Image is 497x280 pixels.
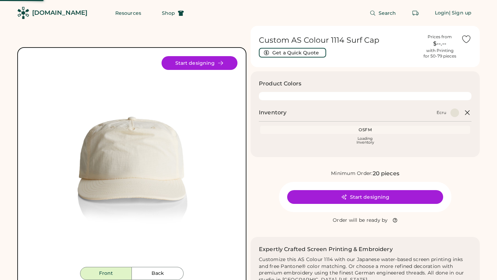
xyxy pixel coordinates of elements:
[287,190,443,204] button: Start designing
[449,10,471,17] div: | Sign up
[154,6,192,20] button: Shop
[361,6,405,20] button: Search
[132,267,184,280] button: Back
[162,11,175,15] span: Shop
[409,6,422,20] button: Retrieve an order
[259,80,301,88] h3: Product Colors
[437,110,446,115] div: Ecru
[262,127,469,133] div: OSFM
[259,48,326,58] button: Get a Quick Quote
[422,40,457,48] div: $--.--
[357,137,374,144] div: Loading Inventory
[259,245,393,253] h2: Expertly Crafted Screen Printing & Embroidery
[435,10,449,17] div: Login
[107,6,149,20] button: Resources
[162,56,237,70] button: Start designing
[379,11,396,15] span: Search
[423,48,456,59] div: with Printing for 50-79 pieces
[26,56,237,267] img: 1114 - Ecru Front Image
[373,169,399,178] div: 20 pieces
[32,9,87,17] div: [DOMAIN_NAME]
[331,170,373,177] div: Minimum Order:
[17,7,29,19] img: Rendered Logo - Screens
[26,56,237,267] div: 1114 Style Image
[428,34,452,40] div: Prices from
[259,35,418,45] h1: Custom AS Colour 1114 Surf Cap
[259,108,286,117] h2: Inventory
[80,267,132,280] button: Front
[333,217,388,224] div: Order will be ready by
